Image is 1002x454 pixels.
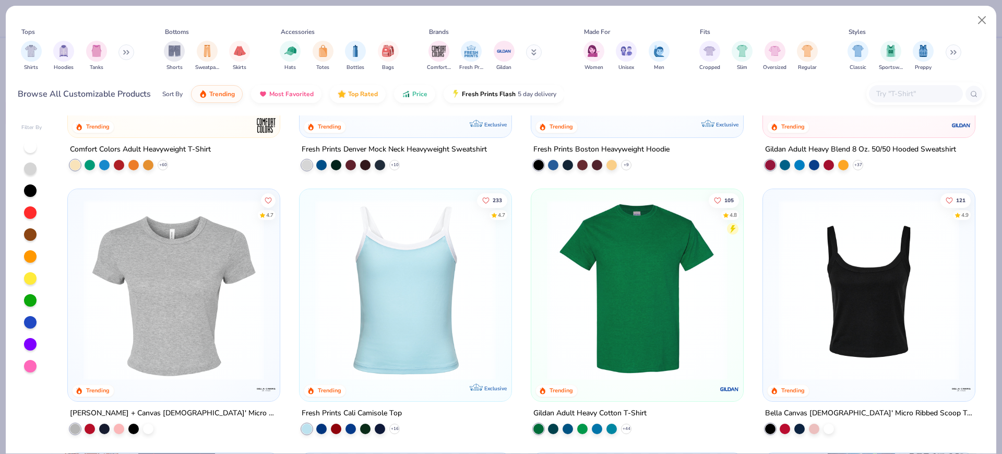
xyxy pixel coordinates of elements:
div: filter for Unisex [616,41,637,72]
img: Sportswear Image [885,45,897,57]
button: filter button [879,41,903,72]
span: Comfort Colors [427,64,451,72]
img: Bella + Canvas logo [950,378,971,399]
img: Skirts Image [234,45,246,57]
button: Price [394,85,435,103]
button: filter button [616,41,637,72]
img: Sweatpants Image [201,45,213,57]
button: filter button [913,41,934,72]
div: Gildan Adult Heavy Blend 8 Oz. 50/50 Hooded Sweatshirt [765,143,956,156]
span: Skirts [233,64,246,72]
span: Fresh Prints [459,64,483,72]
span: Trending [209,90,235,98]
div: filter for Regular [797,41,818,72]
button: filter button [378,41,399,72]
img: Bottles Image [350,45,361,57]
span: Sportswear [879,64,903,72]
button: filter button [53,41,74,72]
div: Browse All Customizable Products [18,88,151,100]
span: Hats [284,64,296,72]
div: Fresh Prints Cali Camisole Top [302,406,402,420]
img: Preppy Image [917,45,929,57]
button: filter button [583,41,604,72]
span: + 10 [391,162,399,168]
img: Hoodies Image [58,45,69,57]
img: Slim Image [736,45,748,57]
div: Gildan Adult Heavy Cotton T-Shirt [533,406,647,420]
button: filter button [195,41,219,72]
button: Like [261,193,276,207]
div: filter for Preppy [913,41,934,72]
img: Shirts Image [25,45,37,57]
button: Top Rated [330,85,386,103]
img: Comfort Colors logo [256,115,277,136]
div: Made For [584,27,610,37]
img: Comfort Colors Image [431,43,447,59]
div: filter for Tanks [86,41,107,72]
div: filter for Totes [313,41,333,72]
div: filter for Hoodies [53,41,74,72]
button: filter button [164,41,185,72]
img: Regular Image [802,45,814,57]
div: filter for Men [649,41,670,72]
button: filter button [763,41,786,72]
div: filter for Bottles [345,41,366,72]
span: Cropped [699,64,720,72]
button: filter button [86,41,107,72]
div: 4.7 [498,211,505,219]
img: most_fav.gif [259,90,267,98]
span: 233 [493,197,502,203]
span: Totes [316,64,329,72]
div: Tops [21,27,35,37]
span: Slim [737,64,747,72]
div: Bella Canvas [DEMOGRAPHIC_DATA]' Micro Ribbed Scoop Tank [765,406,973,420]
div: 4.9 [961,211,969,219]
span: Gildan [496,64,511,72]
div: Accessories [281,27,315,37]
div: Brands [429,27,449,37]
div: filter for Sweatpants [195,41,219,72]
img: flash.gif [451,90,460,98]
span: Regular [798,64,817,72]
div: filter for Skirts [229,41,250,72]
span: Most Favorited [269,90,314,98]
button: Trending [191,85,243,103]
button: filter button [732,41,753,72]
span: Shorts [166,64,183,72]
span: Sweatpants [195,64,219,72]
div: filter for Classic [848,41,868,72]
span: Classic [850,64,866,72]
span: Oversized [763,64,786,72]
button: filter button [313,41,333,72]
img: Totes Image [317,45,329,57]
button: Fresh Prints Flash5 day delivery [444,85,564,103]
div: filter for Sportswear [879,41,903,72]
div: filter for Comfort Colors [427,41,451,72]
span: + 44 [622,425,630,432]
span: + 9 [624,162,629,168]
span: 105 [724,197,734,203]
img: Unisex Image [621,45,633,57]
div: filter for Bags [378,41,399,72]
img: 8af284bf-0d00-45ea-9003-ce4b9a3194ad [773,200,964,380]
button: filter button [459,41,483,72]
div: filter for Shirts [21,41,42,72]
button: filter button [699,41,720,72]
button: filter button [21,41,42,72]
button: filter button [797,41,818,72]
button: filter button [427,41,451,72]
span: Top Rated [348,90,378,98]
span: Exclusive [716,121,738,128]
span: Bottles [347,64,364,72]
img: db319196-8705-402d-8b46-62aaa07ed94f [542,200,733,380]
div: Styles [849,27,866,37]
img: trending.gif [199,90,207,98]
img: a25d9891-da96-49f3-a35e-76288174bf3a [310,200,501,380]
div: filter for Fresh Prints [459,41,483,72]
div: filter for Oversized [763,41,786,72]
span: Shirts [24,64,38,72]
div: Filter By [21,124,42,132]
img: Bella + Canvas logo [256,378,277,399]
img: Cropped Image [703,45,715,57]
div: [PERSON_NAME] + Canvas [DEMOGRAPHIC_DATA]' Micro Ribbed Baby Tee [70,406,278,420]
